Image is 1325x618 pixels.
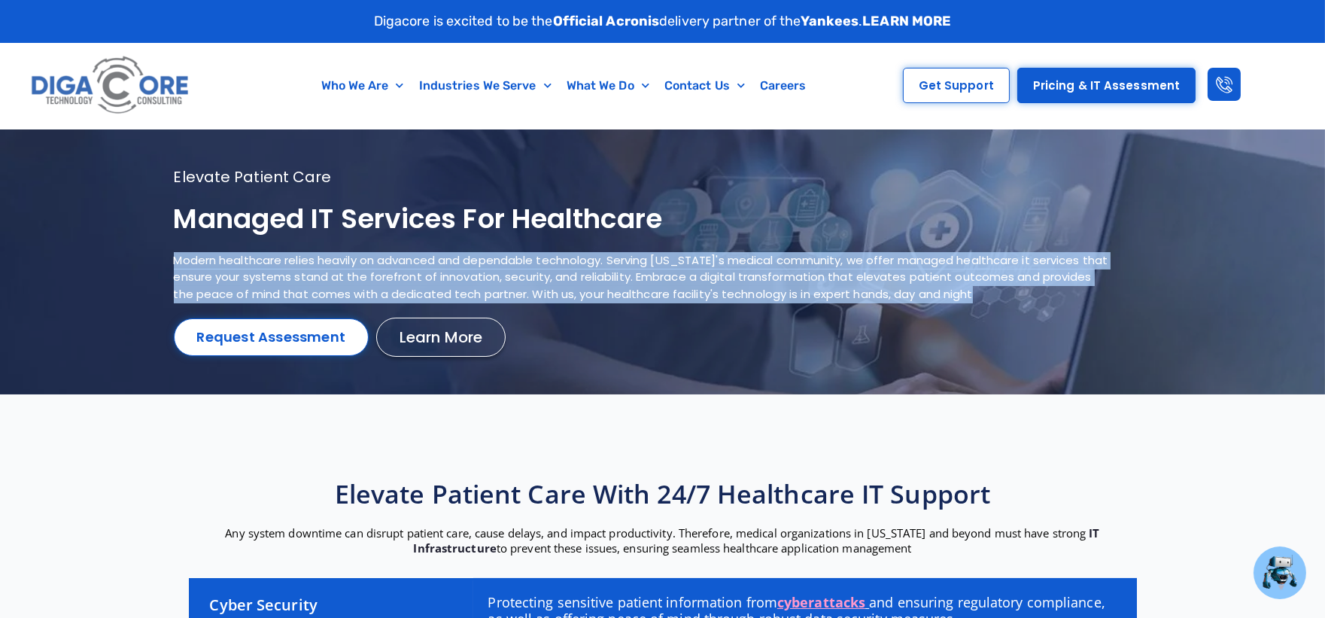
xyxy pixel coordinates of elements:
a: Learn More [376,318,506,357]
img: tab_backlinks_grey.svg [825,87,837,99]
a: LEARN MORE [862,13,951,29]
a: Careers [752,68,814,103]
img: Digacore logo 1 [27,50,194,121]
p: Modern healthcare relies heavily on advanced and dependable technology. Serving [US_STATE]'s medi... [174,252,1114,303]
img: tab_seo_analyzer_grey.svg [1153,87,1165,99]
img: go_to_app.svg [1287,32,1299,44]
p: Any system downtime can disrupt patient care, cause delays, and impact productivity. Therefore, m... [181,525,1144,556]
div: v 4.0.25 [42,24,74,36]
img: website_grey.svg [24,39,36,51]
a: Get Support [903,68,1010,103]
img: tab_keywords_by_traffic_grey.svg [474,87,486,99]
nav: Menu [263,68,865,103]
strong: Official Acronis [553,13,660,29]
img: support.svg [1223,32,1235,44]
a: IT Infrastructure [413,525,1099,556]
a: Contact Us [657,68,752,103]
img: tab_domain_overview_orange.svg [150,87,163,99]
div: Domain: [DOMAIN_NAME] [39,39,166,51]
a: Who We Are [314,68,412,103]
div: Domain Overview [167,89,245,99]
a: What We Do [559,68,657,103]
img: setting.svg [1255,32,1267,44]
div: Site Audit [1169,89,1212,99]
strong: Yankees [801,13,859,29]
a: cyberattacks [777,593,865,611]
h1: Managed IT services for healthcare [174,202,1114,237]
div: Keywords by Traffic [491,89,578,99]
span: Pricing & IT Assessment [1033,80,1180,91]
a: Request Assessment [174,318,369,356]
a: Industries We Serve [412,68,559,103]
span: Get Support [919,80,994,91]
img: logo_orange.svg [24,24,36,36]
a: Pricing & IT Assessment [1017,68,1196,103]
p: Elevate patient care [174,167,1114,187]
p: Digacore is excited to be the delivery partner of the . [374,11,952,32]
span: Learn More [400,330,482,345]
div: Backlinks [842,89,883,99]
h2: Elevate Patient Care with 24/7 Healthcare IT Support [181,477,1144,510]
